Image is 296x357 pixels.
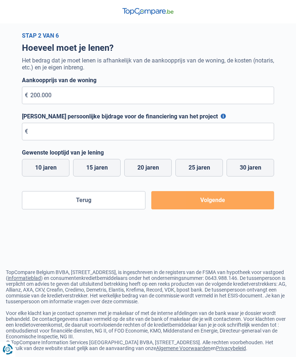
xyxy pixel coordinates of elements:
label: Aankoopprijs van de woning [22,77,274,84]
button: Terug [22,191,145,209]
label: [PERSON_NAME] persoonlijke bijdrage voor de financiering van het project [22,113,274,120]
label: 15 jaren [73,159,121,176]
label: 20 jaren [124,159,172,176]
div: Stap 2 van 6 [22,32,274,39]
button: Volgende [151,191,274,209]
label: 25 jaren [175,159,223,176]
span: € [25,128,28,135]
button: [PERSON_NAME] persoonlijke bijdrage voor de financiering van het project [221,114,226,119]
label: 30 jaren [227,159,274,176]
label: Gewenste looptijd van je lening [22,149,274,156]
a: informatieblad [8,275,41,281]
img: TopCompare Logo [122,8,174,15]
a: Algemene Voorwaarden [156,345,210,351]
span: € [25,92,28,99]
a: Privacybeleid [216,345,246,351]
p: Het bedrag dat je moet lenen is afhankelijk van de aankoopprijs van de woning, de kosten (notaris... [22,57,274,71]
label: 10 jaren [22,159,69,176]
h1: Hoeveel moet je lenen? [22,43,274,53]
